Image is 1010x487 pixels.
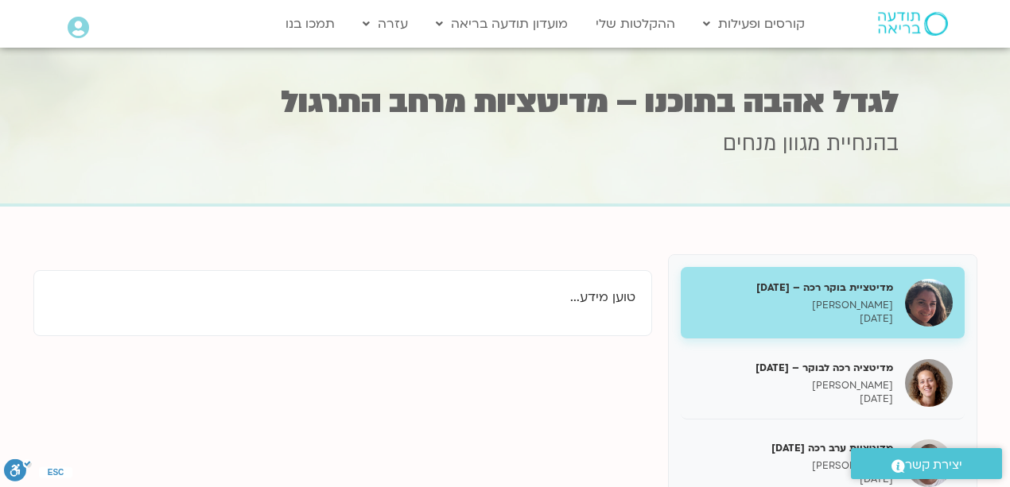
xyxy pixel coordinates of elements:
[905,454,962,476] span: יצירת קשר
[588,9,683,39] a: ההקלטות שלי
[355,9,416,39] a: עזרה
[693,312,893,326] p: [DATE]
[695,9,813,39] a: קורסים ופעילות
[693,441,893,455] h5: מדיטציית ערב רכה [DATE]
[851,448,1002,479] a: יצירת קשר
[111,87,899,118] h1: לגדל אהבה בתוכנו – מדיטציות מרחב התרגול
[693,473,893,486] p: [DATE]
[693,379,893,392] p: [PERSON_NAME]
[693,280,893,295] h5: מדיטציית בוקר רכה – [DATE]
[878,12,948,36] img: תודעה בריאה
[278,9,343,39] a: תמכו בנו
[905,279,953,327] img: מדיטציית בוקר רכה – 22/7/25
[693,392,893,406] p: [DATE]
[50,287,635,308] p: טוען מידע...
[826,129,899,158] span: בהנחיית
[693,459,893,473] p: [PERSON_NAME]
[428,9,576,39] a: מועדון תודעה בריאה
[693,299,893,312] p: [PERSON_NAME]
[905,359,953,407] img: מדיטציה רכה לבוקר – 23/7/25
[693,361,893,375] h5: מדיטציה רכה לבוקר – [DATE]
